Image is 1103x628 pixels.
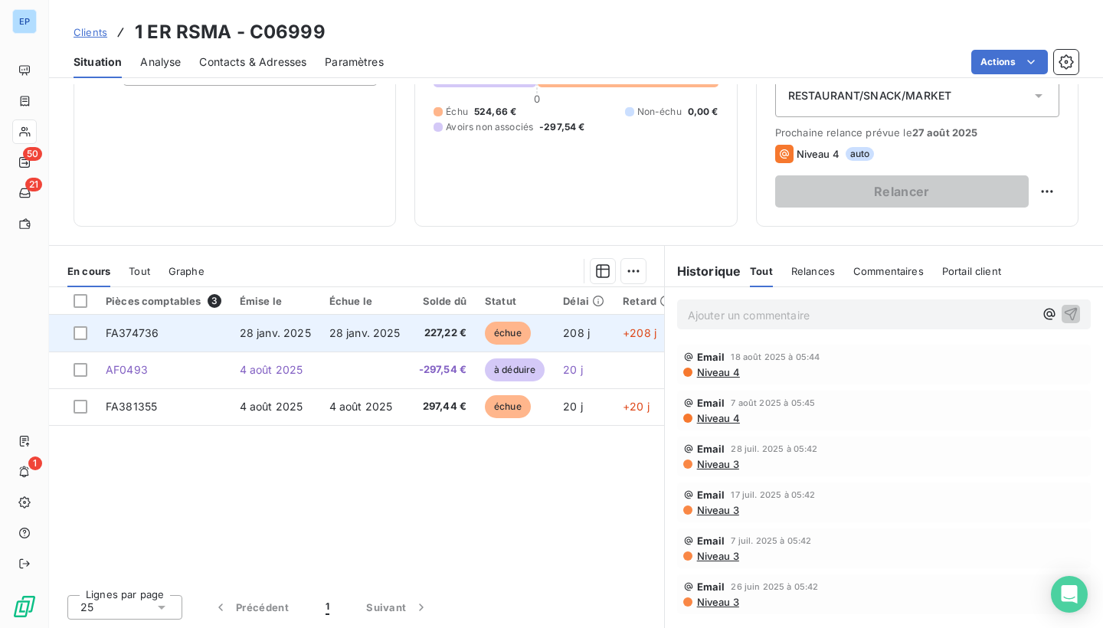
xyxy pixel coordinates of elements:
[140,54,181,70] span: Analyse
[240,363,303,376] span: 4 août 2025
[329,295,401,307] div: Échue le
[12,594,37,619] img: Logo LeanPay
[846,147,875,161] span: auto
[12,9,37,34] div: EP
[74,26,107,38] span: Clients
[697,443,725,455] span: Email
[623,326,656,339] span: +208 j
[240,295,311,307] div: Émise le
[419,399,466,414] span: 297,44 €
[563,326,590,339] span: 208 j
[1051,576,1088,613] div: Open Intercom Messenger
[485,322,531,345] span: échue
[563,363,583,376] span: 20 j
[637,105,682,119] span: Non-échu
[731,444,817,453] span: 28 juil. 2025 à 05:42
[623,295,672,307] div: Retard
[106,326,159,339] span: FA374736
[106,294,221,308] div: Pièces comptables
[534,93,540,105] span: 0
[199,54,306,70] span: Contacts & Adresses
[419,325,466,341] span: 227,22 €
[28,456,42,470] span: 1
[853,265,924,277] span: Commentaires
[696,550,739,562] span: Niveau 3
[419,362,466,378] span: -297,54 €
[80,600,93,615] span: 25
[563,400,583,413] span: 20 j
[731,398,815,407] span: 7 août 2025 à 05:45
[326,600,329,615] span: 1
[74,54,122,70] span: Situation
[797,148,840,160] span: Niveau 4
[791,265,835,277] span: Relances
[942,265,1001,277] span: Portail client
[348,591,447,623] button: Suivant
[750,265,773,277] span: Tout
[329,326,401,339] span: 28 janv. 2025
[12,181,36,205] a: 21
[23,147,42,161] span: 50
[129,265,150,277] span: Tout
[697,535,725,547] span: Email
[485,295,545,307] div: Statut
[325,54,384,70] span: Paramètres
[307,591,348,623] button: 1
[697,489,725,501] span: Email
[696,596,739,608] span: Niveau 3
[539,120,584,134] span: -297,54 €
[696,366,740,378] span: Niveau 4
[419,295,466,307] div: Solde dû
[25,178,42,191] span: 21
[74,25,107,40] a: Clients
[775,175,1029,208] button: Relancer
[971,50,1048,74] button: Actions
[731,536,811,545] span: 7 juil. 2025 à 05:42
[446,105,468,119] span: Échu
[912,126,978,139] span: 27 août 2025
[106,400,157,413] span: FA381355
[696,412,740,424] span: Niveau 4
[106,363,148,376] span: AF0493
[775,126,1059,139] span: Prochaine relance prévue le
[195,591,307,623] button: Précédent
[731,490,815,499] span: 17 juil. 2025 à 05:42
[485,395,531,418] span: échue
[474,105,516,119] span: 524,66 €
[240,326,311,339] span: 28 janv. 2025
[67,265,110,277] span: En cours
[169,265,205,277] span: Graphe
[688,105,718,119] span: 0,00 €
[135,18,326,46] h3: 1 ER RSMA - C06999
[731,352,820,361] span: 18 août 2025 à 05:44
[446,120,533,134] span: Avoirs non associés
[208,294,221,308] span: 3
[697,351,725,363] span: Email
[788,88,951,103] span: RESTAURANT/SNACK/MARKET
[329,400,393,413] span: 4 août 2025
[696,458,739,470] span: Niveau 3
[697,581,725,593] span: Email
[485,358,545,381] span: à déduire
[240,400,303,413] span: 4 août 2025
[12,150,36,175] a: 50
[696,504,739,516] span: Niveau 3
[665,262,741,280] h6: Historique
[563,295,604,307] div: Délai
[623,400,650,413] span: +20 j
[731,582,818,591] span: 26 juin 2025 à 05:42
[697,397,725,409] span: Email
